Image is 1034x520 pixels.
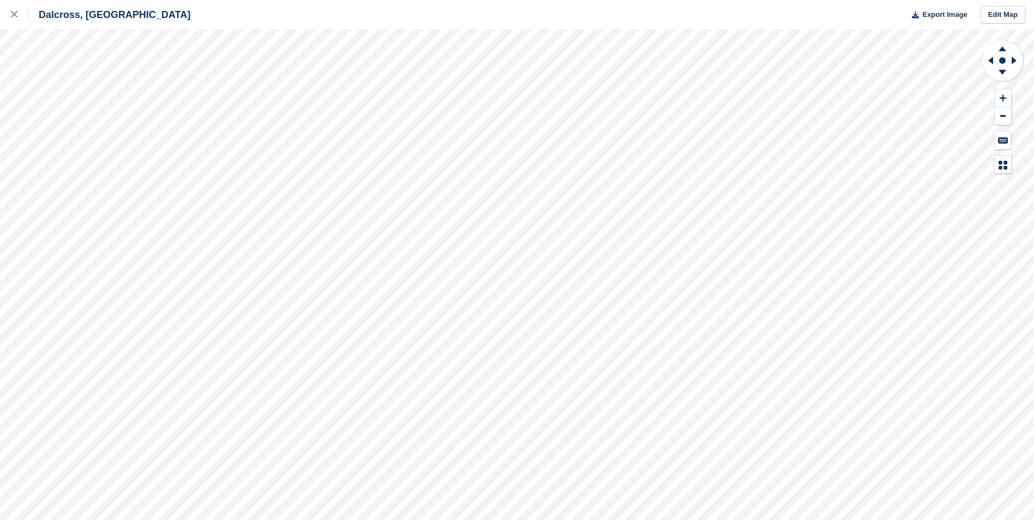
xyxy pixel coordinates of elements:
span: Export Image [922,9,967,20]
a: Edit Map [981,6,1025,24]
button: Zoom Out [995,107,1011,125]
button: Zoom In [995,89,1011,107]
button: Map Legend [995,156,1011,174]
button: Keyboard Shortcuts [995,131,1011,149]
div: Dalcross, [GEOGRAPHIC_DATA] [29,8,190,21]
button: Export Image [905,6,968,24]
